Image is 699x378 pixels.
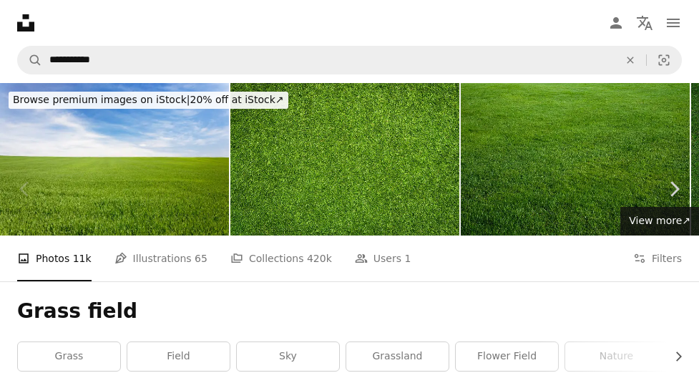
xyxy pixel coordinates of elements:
img: Artificial grass [230,83,459,236]
a: grass [18,342,120,371]
a: nature [565,342,668,371]
img: Green grass field [461,83,690,236]
a: Home — Unsplash [17,14,34,31]
a: Collections 420k [230,236,332,281]
a: Users 1 [355,236,411,281]
a: View more↗ [620,207,699,236]
span: 420k [307,251,332,266]
a: sky [237,342,339,371]
a: Next [649,120,699,258]
button: Menu [659,9,688,37]
span: View more ↗ [629,215,690,226]
a: Illustrations 65 [114,236,207,281]
a: grassland [346,342,449,371]
button: Language [630,9,659,37]
a: field [127,342,230,371]
a: Log in / Sign up [602,9,630,37]
span: Browse premium images on iStock | [13,94,190,105]
span: 1 [404,251,411,266]
div: 20% off at iStock ↗ [9,92,288,109]
h1: Grass field [17,299,682,324]
button: scroll list to the right [665,342,682,371]
form: Find visuals sitewide [17,46,682,74]
button: Filters [633,236,682,281]
span: 65 [195,251,207,266]
a: flower field [456,342,558,371]
button: Visual search [647,47,681,74]
button: Search Unsplash [18,47,42,74]
button: Clear [615,47,646,74]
